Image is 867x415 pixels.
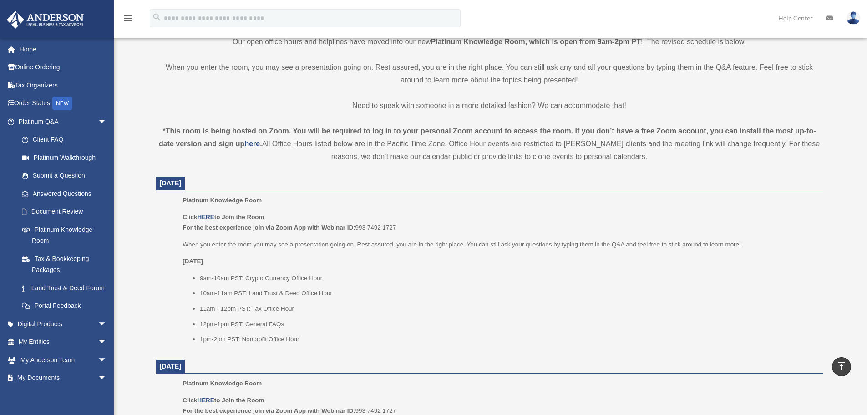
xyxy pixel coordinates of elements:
b: For the best experience join via Zoom App with Webinar ID: [183,407,355,414]
a: here [244,140,260,148]
a: Digital Productsarrow_drop_down [6,315,121,333]
a: Online Ordering [6,58,121,77]
a: Home [6,40,121,58]
b: For the best experience join via Zoom App with Webinar ID: [183,224,355,231]
span: Platinum Knowledge Room [183,380,262,387]
i: search [152,12,162,22]
span: arrow_drop_down [98,113,116,131]
i: menu [123,13,134,24]
div: NEW [52,97,72,110]
li: 1pm-2pm PST: Nonprofit Office Hour [200,334,816,345]
a: Client FAQ [13,131,121,149]
li: 12pm-1pm PST: General FAQs [200,319,816,330]
a: Portal Feedback [13,297,121,315]
li: 11am - 12pm PST: Tax Office Hour [200,303,816,314]
span: arrow_drop_down [98,351,116,369]
a: Document Review [13,203,121,221]
a: HERE [197,397,214,404]
strong: *This room is being hosted on Zoom. You will be required to log in to your personal Zoom account ... [159,127,816,148]
b: Click to Join the Room [183,397,264,404]
span: Platinum Knowledge Room [183,197,262,204]
a: Tax & Bookkeeping Packages [13,250,121,279]
a: My Anderson Teamarrow_drop_down [6,351,121,369]
span: [DATE] [160,179,182,187]
span: arrow_drop_down [98,315,116,333]
p: Need to speak with someone in a more detailed fashion? We can accommodate that! [156,99,823,112]
a: Submit a Question [13,167,121,185]
a: Platinum Q&Aarrow_drop_down [6,113,121,131]
a: Land Trust & Deed Forum [13,279,121,297]
img: User Pic [847,11,860,25]
p: 993 7492 1727 [183,212,816,233]
a: Order StatusNEW [6,94,121,113]
img: Anderson Advisors Platinum Portal [4,11,86,29]
p: When you enter the room, you may see a presentation going on. Rest assured, you are in the right ... [156,61,823,87]
div: All Office Hours listed below are in the Pacific Time Zone. Office Hour events are restricted to ... [156,125,823,163]
p: Our open office hours and helplines have moved into our new ! The revised schedule is below. [156,36,823,48]
a: Answered Questions [13,184,121,203]
a: vertical_align_top [832,357,851,376]
a: My Documentsarrow_drop_down [6,369,121,387]
i: vertical_align_top [836,361,847,372]
a: Tax Organizers [6,76,121,94]
u: [DATE] [183,258,203,265]
b: Click to Join the Room [183,214,264,220]
strong: . [260,140,262,148]
strong: Platinum Knowledge Room, which is open from 9am-2pm PT [431,38,641,46]
a: My Entitiesarrow_drop_down [6,333,121,351]
li: 9am-10am PST: Crypto Currency Office Hour [200,273,816,284]
span: arrow_drop_down [98,369,116,388]
li: 10am-11am PST: Land Trust & Deed Office Hour [200,288,816,299]
span: arrow_drop_down [98,333,116,352]
p: When you enter the room you may see a presentation going on. Rest assured, you are in the right p... [183,239,816,250]
span: [DATE] [160,363,182,370]
a: Platinum Knowledge Room [13,220,116,250]
a: menu [123,16,134,24]
a: HERE [197,214,214,220]
a: Platinum Walkthrough [13,149,121,167]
